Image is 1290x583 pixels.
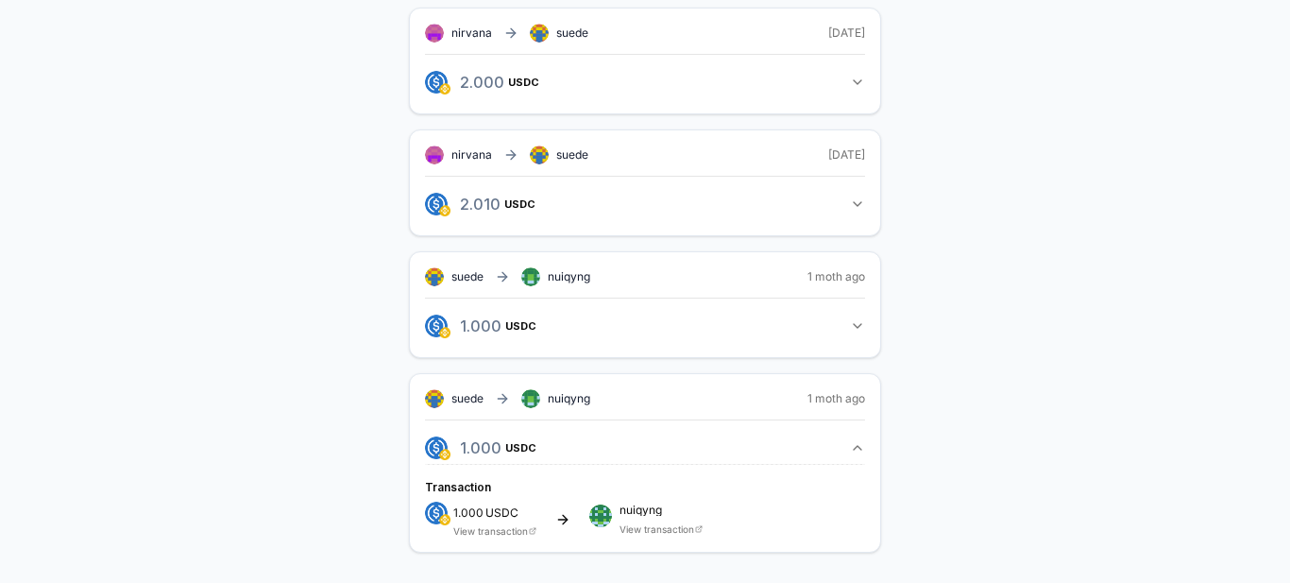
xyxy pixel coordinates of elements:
[508,77,539,88] span: USDC
[620,505,703,516] span: nuiqyng
[451,269,484,284] span: suede
[453,525,528,537] a: View transaction
[439,205,450,216] img: logo.png
[425,480,491,494] span: Transaction
[425,437,448,459] img: logo.png
[485,507,518,519] span: USDC
[453,506,484,520] span: 1.000
[425,66,865,98] button: 2.000USDC
[620,523,694,535] a: View transaction
[505,320,536,332] span: USDC
[505,442,536,454] span: USDC
[439,514,450,525] img: logo.png
[425,193,448,215] img: logo.png
[425,188,865,220] button: 2.010USDC
[556,147,588,163] span: suede
[548,269,590,284] span: nuiqyng
[425,502,448,524] img: logo.png
[828,147,865,163] span: [DATE]
[425,464,865,537] div: 1.000USDC
[807,269,865,284] span: 1 moth ago
[425,71,448,94] img: logo.png
[556,26,588,41] span: suede
[807,391,865,406] span: 1 moth ago
[451,147,492,163] span: nirvana
[425,432,865,464] button: 1.000USDC
[439,83,450,94] img: logo.png
[439,327,450,338] img: logo.png
[451,26,492,41] span: nirvana
[451,391,484,406] span: suede
[548,391,590,406] span: nuiqyng
[425,310,865,342] button: 1.000USDC
[425,315,448,337] img: logo.png
[828,26,865,41] span: [DATE]
[439,449,450,460] img: logo.png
